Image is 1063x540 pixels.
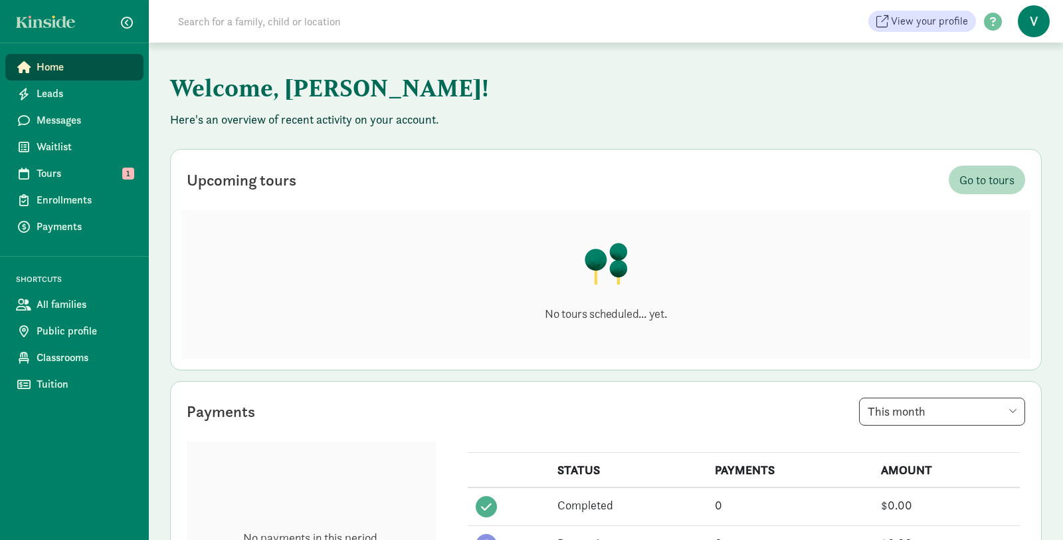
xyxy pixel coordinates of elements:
span: Messages [37,112,133,128]
span: Tours [37,166,133,182]
p: No tours scheduled... yet. [545,306,667,322]
a: Classrooms [5,344,144,371]
a: Public profile [5,318,144,344]
span: Leads [37,86,133,102]
span: V [1018,5,1050,37]
a: Go to tours [949,166,1025,194]
span: Public profile [37,323,133,339]
a: Tours 1 [5,160,144,187]
img: illustration-trees.png [583,242,628,285]
div: Completed [557,496,699,514]
span: Go to tours [959,171,1015,189]
div: Payments [187,400,255,424]
span: Enrollments [37,192,133,208]
a: Leads [5,80,144,107]
a: Tuition [5,371,144,398]
div: Upcoming tours [187,168,296,192]
a: Payments [5,213,144,240]
span: 1 [122,168,134,180]
input: Search for a family, child or location [170,8,543,35]
span: All families [37,297,133,313]
a: View your profile [868,11,976,32]
div: $0.00 [881,496,1012,514]
a: Home [5,54,144,80]
p: Here's an overview of recent activity on your account. [170,112,1042,128]
span: Waitlist [37,139,133,155]
span: Classrooms [37,350,133,366]
th: AMOUNT [873,453,1020,488]
h1: Welcome, [PERSON_NAME]! [170,64,828,112]
th: PAYMENTS [707,453,873,488]
iframe: Chat Widget [997,476,1063,540]
a: Enrollments [5,187,144,213]
a: All families [5,291,144,318]
a: Waitlist [5,134,144,160]
span: Tuition [37,376,133,392]
a: Messages [5,107,144,134]
span: Home [37,59,133,75]
span: View your profile [891,13,968,29]
th: STATUS [549,453,707,488]
span: Payments [37,219,133,235]
div: 0 [715,496,865,514]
